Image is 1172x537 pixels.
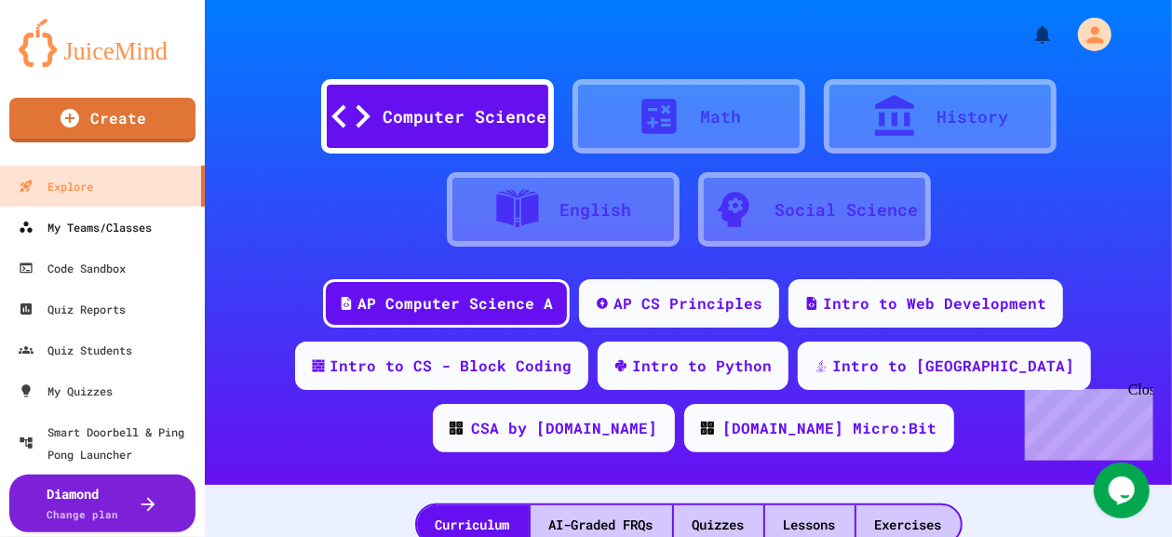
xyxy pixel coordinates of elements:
div: CSA by [DOMAIN_NAME] [472,417,658,439]
div: My Account [1058,13,1116,56]
iframe: chat widget [1017,382,1153,461]
div: Explore [19,175,93,197]
div: English [559,197,631,222]
a: Create [9,98,195,142]
div: Math [701,104,742,129]
div: History [936,104,1008,129]
div: Smart Doorbell & Ping Pong Launcher [19,421,197,465]
button: DiamondChange plan [9,475,195,532]
div: My Notifications [997,19,1058,50]
div: AP Computer Science A [357,292,553,315]
div: Code Sandbox [19,257,126,279]
div: Intro to [GEOGRAPHIC_DATA] [832,355,1074,377]
div: Diamond [47,484,119,523]
div: Social Science [775,197,919,222]
div: My Quizzes [19,380,113,402]
div: My Teams/Classes [19,216,152,238]
div: Intro to Web Development [823,292,1046,315]
div: Chat with us now!Close [7,7,128,118]
div: Intro to Python [632,355,772,377]
img: CODE_logo_RGB.png [450,422,463,435]
div: Quiz Reports [19,298,126,320]
img: logo-orange.svg [19,19,186,67]
img: CODE_logo_RGB.png [701,422,714,435]
span: Change plan [47,507,119,521]
div: AP CS Principles [613,292,762,315]
div: Computer Science [384,104,547,129]
div: Intro to CS - Block Coding [330,355,572,377]
div: Quiz Students [19,339,132,361]
div: [DOMAIN_NAME] Micro:Bit [723,417,937,439]
iframe: chat widget [1094,463,1153,518]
